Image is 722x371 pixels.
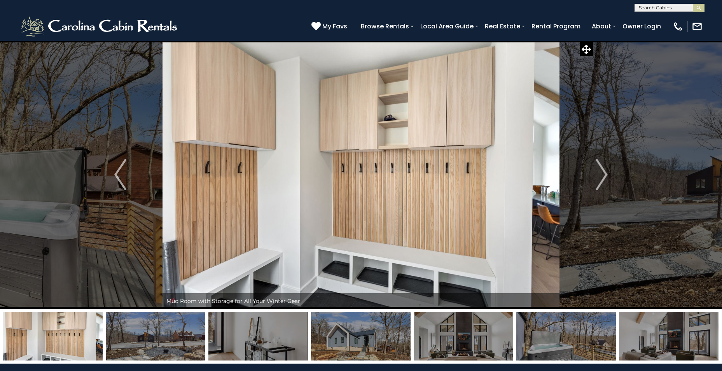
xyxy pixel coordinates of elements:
img: White-1-2.png [19,15,181,38]
span: My Favs [322,21,347,31]
a: About [588,19,615,33]
img: arrow [596,159,607,190]
img: 166099354 [516,312,616,360]
a: Rental Program [528,19,584,33]
img: 166099333 [208,312,308,360]
img: arrow [114,159,126,190]
img: 166099328 [311,312,411,360]
a: Browse Rentals [357,19,413,33]
img: 166099331 [619,312,719,360]
img: 166099327 [106,312,205,360]
a: Owner Login [619,19,665,33]
img: phone-regular-white.png [673,21,684,32]
img: mail-regular-white.png [692,21,703,32]
button: Next [559,40,644,309]
img: 166099329 [414,312,513,360]
div: Mud Room with Storage for All Your Winter Gear [163,293,559,309]
img: 166099346 [3,312,103,360]
button: Previous [78,40,163,309]
a: My Favs [311,21,349,31]
a: Local Area Guide [416,19,477,33]
a: Real Estate [481,19,524,33]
